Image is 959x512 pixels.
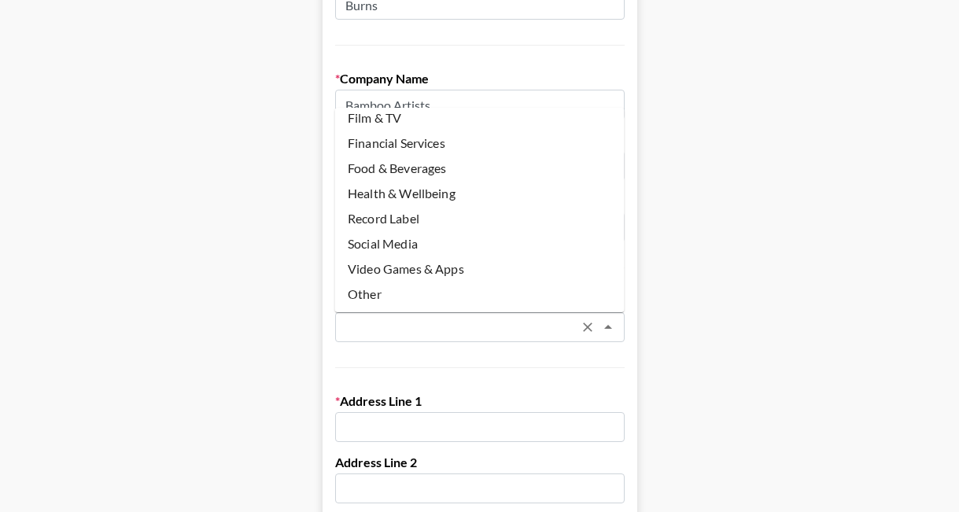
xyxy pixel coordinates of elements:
[335,156,625,181] li: Food & Beverages
[335,455,625,470] label: Address Line 2
[335,181,625,206] li: Health & Wellbeing
[335,131,625,156] li: Financial Services
[597,316,619,338] button: Close
[335,71,625,87] label: Company Name
[335,105,625,131] li: Film & TV
[335,393,625,409] label: Address Line 1
[335,231,625,256] li: Social Media
[335,282,625,307] li: Other
[577,316,599,338] button: Clear
[335,206,625,231] li: Record Label
[335,256,625,282] li: Video Games & Apps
